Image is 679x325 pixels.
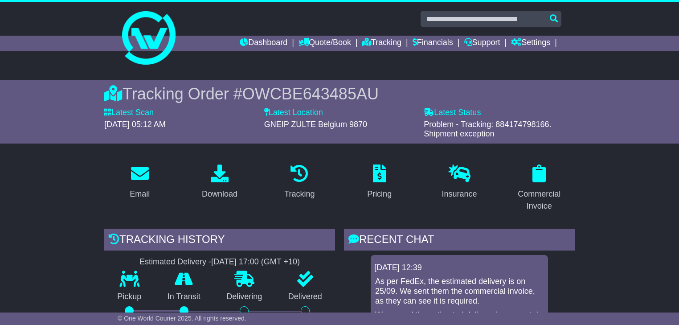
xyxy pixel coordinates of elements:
a: Tracking [362,36,401,51]
a: Support [464,36,500,51]
span: GNEIP ZULTE Belgium 9870 [264,120,367,129]
a: Download [196,161,243,203]
a: Commercial Invoice [504,161,575,215]
div: Insurance [442,188,477,200]
a: Tracking [278,161,320,203]
div: Tracking history [104,229,335,253]
div: Tracking [284,188,315,200]
a: Dashboard [240,36,287,51]
a: Email [124,161,155,203]
p: In Transit [155,292,214,302]
p: As per FedEx, the estimated delivery is on 25/09. We sent them the commercial invoice, as they ca... [375,277,544,306]
div: [DATE] 12:39 [374,263,544,273]
div: Email [130,188,150,200]
label: Latest Status [424,108,481,118]
span: [DATE] 05:12 AM [104,120,166,129]
a: Insurance [436,161,483,203]
div: [DATE] 17:00 (GMT +10) [211,257,300,267]
a: Quote/Book [299,36,351,51]
a: Settings [511,36,550,51]
span: Problem - Tracking: 884174798166. Shipment exception [424,120,551,139]
a: Financials [413,36,453,51]
p: Pickup [104,292,155,302]
span: © One World Courier 2025. All rights reserved. [118,315,246,322]
label: Latest Scan [104,108,154,118]
p: Delivering [213,292,275,302]
span: OWCBE643485AU [242,85,379,103]
div: Estimated Delivery - [104,257,335,267]
div: Tracking Order # [104,84,575,103]
div: Download [202,188,237,200]
p: Delivered [275,292,335,302]
label: Latest Location [264,108,323,118]
a: Pricing [361,161,397,203]
div: Pricing [367,188,392,200]
div: Commercial Invoice [510,188,569,212]
div: RECENT CHAT [344,229,575,253]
